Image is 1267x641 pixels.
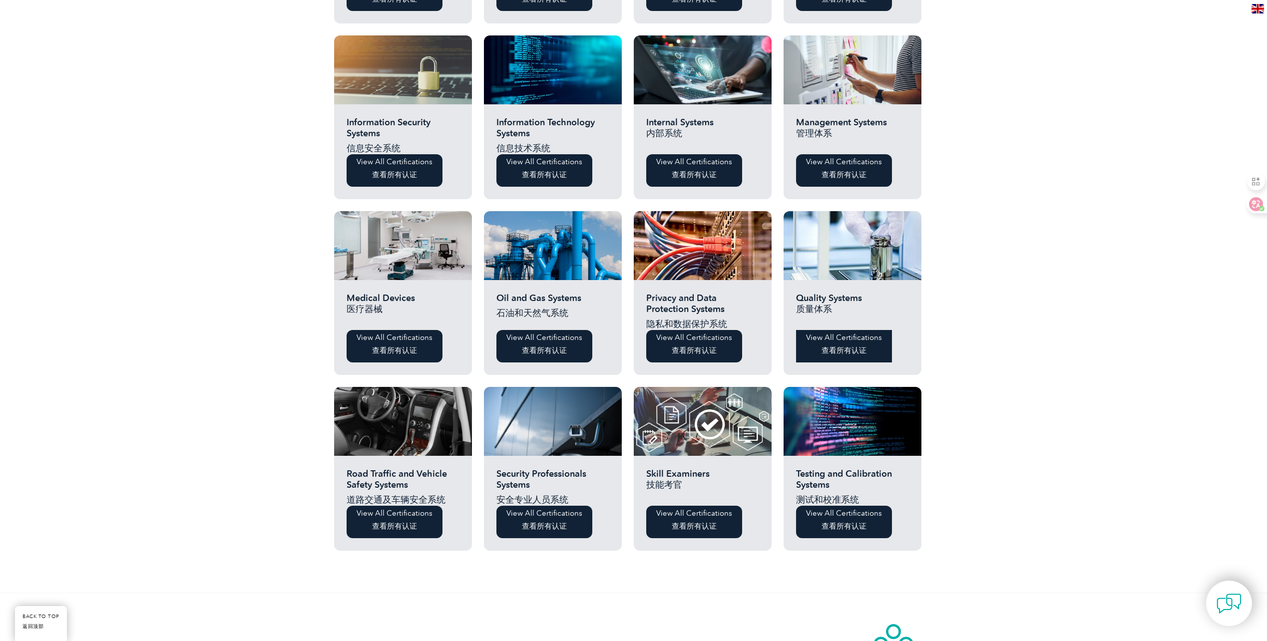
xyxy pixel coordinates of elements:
font: 查看所有认证 [372,522,417,531]
h2: Skill Examiners [646,468,759,498]
font: 查看所有认证 [522,170,567,179]
font: 管理体系 [796,128,832,139]
a: BACK TO TOP返回顶部 [15,606,67,641]
font: 查看所有认证 [672,346,717,355]
font: 医疗器械 [347,304,383,315]
a: View All Certifications查看所有认证 [796,330,892,362]
font: 安全专业人员系统 [496,494,568,505]
font: 查看所有认证 [672,170,717,179]
font: 信息技术系统 [496,143,550,154]
font: 技能考官 [646,479,682,490]
font: 查看所有认证 [822,346,866,355]
a: View All Certifications查看所有认证 [496,154,592,187]
font: 隐私和数据保护系统 [646,319,727,329]
font: 内部系统 [646,128,682,139]
h2: Privacy and Data Protection Systems [646,293,759,322]
a: View All Certifications查看所有认证 [347,506,442,538]
font: 查看所有认证 [822,522,866,531]
h2: Information Technology Systems [496,117,609,147]
font: 测试和校准系统 [796,494,859,505]
a: View All Certifications查看所有认证 [646,330,742,362]
font: 信息安全系统 [347,143,401,154]
h2: Security Professionals Systems [496,468,609,498]
a: View All Certifications查看所有认证 [347,154,442,187]
h2: Information Security Systems [347,117,459,147]
a: View All Certifications查看所有认证 [646,506,742,538]
a: View All Certifications查看所有认证 [496,506,592,538]
h2: Internal Systems [646,117,759,147]
font: 石油和天然气系统 [496,308,568,319]
h2: Management Systems [796,117,909,147]
h2: Medical Devices [347,293,459,322]
a: View All Certifications查看所有认证 [646,154,742,187]
font: 查看所有认证 [822,170,866,179]
a: View All Certifications查看所有认证 [496,330,592,362]
font: 质量体系 [796,304,832,315]
a: View All Certifications查看所有认证 [347,330,442,362]
h2: Quality Systems [796,293,909,322]
font: 查看所有认证 [372,346,417,355]
img: contact-chat.png [1217,591,1242,616]
font: 查看所有认证 [372,170,417,179]
a: View All Certifications查看所有认证 [796,506,892,538]
h2: Road Traffic and Vehicle Safety Systems [347,468,459,498]
h2: Testing and Calibration Systems [796,468,909,498]
img: en [1252,4,1264,13]
font: 返回顶部 [22,624,43,630]
font: 道路交通及车辆安全系统 [347,494,445,505]
a: View All Certifications查看所有认证 [796,154,892,187]
font: 查看所有认证 [672,522,717,531]
font: 查看所有认证 [522,346,567,355]
h2: Oil and Gas Systems [496,293,609,322]
font: 查看所有认证 [522,522,567,531]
